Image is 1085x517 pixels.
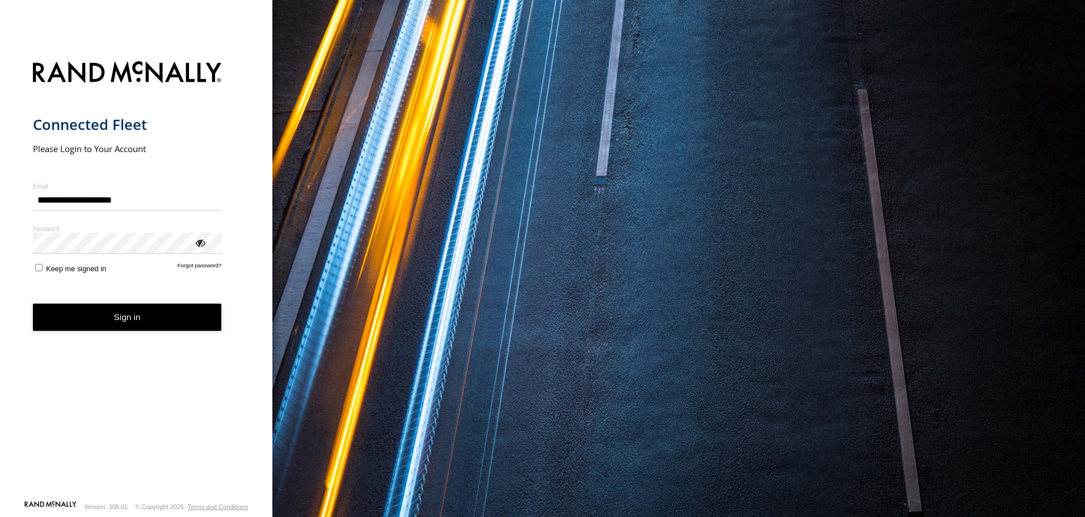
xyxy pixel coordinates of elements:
[33,115,222,134] h1: Connected Fleet
[24,501,77,512] a: Visit our Website
[35,264,43,271] input: Keep me signed in
[33,182,222,190] label: Email
[33,143,222,154] h2: Please Login to Your Account
[178,262,222,273] a: Forgot password?
[33,304,222,331] button: Sign in
[194,237,205,248] div: ViewPassword
[188,503,248,510] a: Terms and Conditions
[33,54,240,500] form: main
[135,503,248,510] div: © Copyright 2025 -
[85,503,128,510] div: Version: 308.01
[46,264,106,273] span: Keep me signed in
[33,59,222,88] img: Rand McNally
[33,224,222,233] label: Password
